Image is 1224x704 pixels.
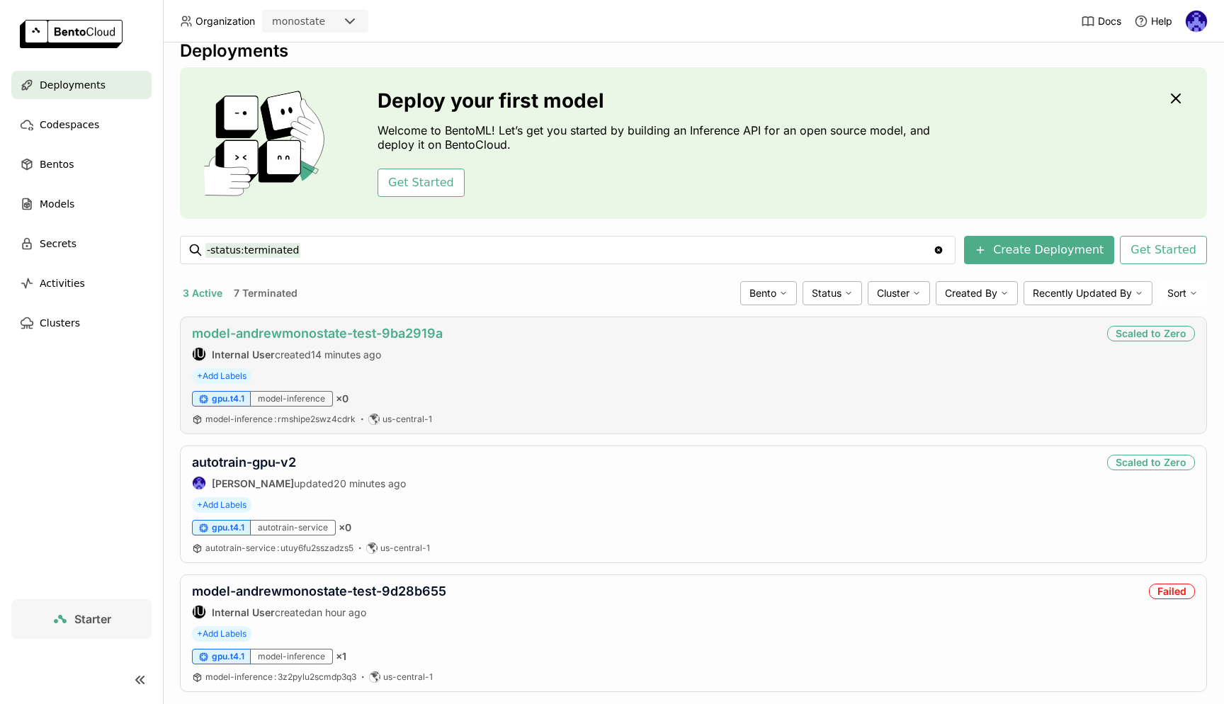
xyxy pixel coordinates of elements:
[251,649,333,664] div: model-inference
[311,606,366,618] span: an hour ago
[192,626,251,642] span: +Add Labels
[205,414,356,425] a: model-inference:rmshipe2swz4cdrk
[192,605,446,619] div: created
[212,393,244,404] span: gpu.t4.1
[1149,584,1195,599] div: Failed
[311,348,381,360] span: 14 minutes ago
[1107,326,1195,341] div: Scaled to Zero
[378,89,937,112] h3: Deploy your first model
[1134,14,1172,28] div: Help
[277,543,279,553] span: :
[40,156,74,173] span: Bentos
[1033,287,1132,300] span: Recently Updated By
[193,606,205,618] div: IU
[192,347,206,361] div: Internal User
[191,90,344,196] img: cover onboarding
[205,671,356,682] span: model-inference 3z2pylu2scmdp3q3
[11,599,152,639] a: Starter
[336,650,346,663] span: × 1
[382,414,432,425] span: us-central-1
[945,287,997,300] span: Created By
[11,150,152,178] a: Bentos
[378,169,465,197] button: Get Started
[1081,14,1121,28] a: Docs
[192,476,406,490] div: updated
[20,20,123,48] img: logo
[803,281,862,305] div: Status
[1158,281,1207,305] div: Sort
[11,190,152,218] a: Models
[193,348,205,360] div: IU
[383,671,433,683] span: us-central-1
[378,123,937,152] p: Welcome to BentoML! Let’s get you started by building an Inference API for an open source model, ...
[380,543,430,554] span: us-central-1
[1098,15,1121,28] span: Docs
[212,477,294,489] strong: [PERSON_NAME]
[1167,287,1186,300] span: Sort
[749,287,776,300] span: Bento
[40,116,99,133] span: Codespaces
[740,281,797,305] div: Bento
[193,477,205,489] img: Andrew correa
[212,606,275,618] strong: Internal User
[192,605,206,619] div: Internal User
[192,347,443,361] div: created
[936,281,1018,305] div: Created By
[1120,236,1207,264] button: Get Started
[11,309,152,337] a: Clusters
[272,14,325,28] div: monostate
[1024,281,1152,305] div: Recently Updated By
[192,368,251,384] span: +Add Labels
[205,671,356,683] a: model-inference:3z2pylu2scmdp3q3
[192,497,251,513] span: +Add Labels
[11,110,152,139] a: Codespaces
[205,543,353,554] a: autotrain-service:utuy6fu2sszadzs5
[11,269,152,297] a: Activities
[40,195,74,212] span: Models
[868,281,930,305] div: Cluster
[327,15,328,29] input: Selected monostate.
[877,287,909,300] span: Cluster
[212,651,244,662] span: gpu.t4.1
[205,239,933,261] input: Search
[1107,455,1195,470] div: Scaled to Zero
[212,522,244,533] span: gpu.t4.1
[251,520,336,535] div: autotrain-service
[274,414,276,424] span: :
[40,235,76,252] span: Secrets
[40,76,106,93] span: Deployments
[40,275,85,292] span: Activities
[231,284,300,302] button: 7 Terminated
[11,229,152,258] a: Secrets
[40,314,80,331] span: Clusters
[334,477,406,489] span: 20 minutes ago
[812,287,841,300] span: Status
[212,348,275,360] strong: Internal User
[205,414,356,424] span: model-inference rmshipe2swz4cdrk
[192,326,443,341] a: model-andrewmonostate-test-9ba2919a
[964,236,1114,264] button: Create Deployment
[205,543,353,553] span: autotrain-service utuy6fu2sszadzs5
[195,15,255,28] span: Organization
[1151,15,1172,28] span: Help
[192,584,446,598] a: model-andrewmonostate-test-9d28b655
[11,71,152,99] a: Deployments
[251,391,333,407] div: model-inference
[180,40,1207,62] div: Deployments
[933,244,944,256] svg: Clear value
[192,455,296,470] a: autotrain-gpu-v2
[180,284,225,302] button: 3 Active
[274,671,276,682] span: :
[339,521,351,534] span: × 0
[74,612,111,626] span: Starter
[336,392,348,405] span: × 0
[1186,11,1207,32] img: Andrew correa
